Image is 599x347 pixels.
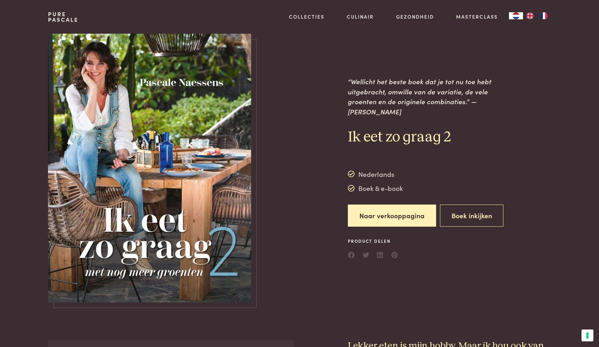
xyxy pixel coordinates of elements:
a: PurePascale [48,11,78,22]
p: “Wellicht het beste boek dat je tot nu toe hebt uitgebracht, omwille van de variatie, de vele gro... [348,76,508,117]
a: FR [537,12,551,19]
div: Language [509,12,523,19]
img: https://admin.purepascale.com/wp-content/uploads/2022/12/pascale-naessens-ik-eet-zo-graag-2.jpeg [48,34,251,302]
h2: Ik eet zo graag 2 [348,128,508,147]
button: Boek inkijken [440,205,504,227]
button: Uw voorkeuren voor toestemming voor trackingtechnologieën [581,329,593,341]
a: EN [523,12,537,19]
aside: Language selected: Nederlands [509,12,551,19]
a: Naar verkooppagina [348,205,436,227]
a: Culinair [347,13,374,20]
a: NL [509,12,523,19]
a: Masterclass [456,13,498,20]
a: Gezondheid [396,13,434,20]
span: Product delen [348,238,398,244]
div: Nederlands [348,169,403,179]
a: Collecties [289,13,324,20]
ul: Language list [523,12,551,19]
div: Boek & e-book [348,183,403,194]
